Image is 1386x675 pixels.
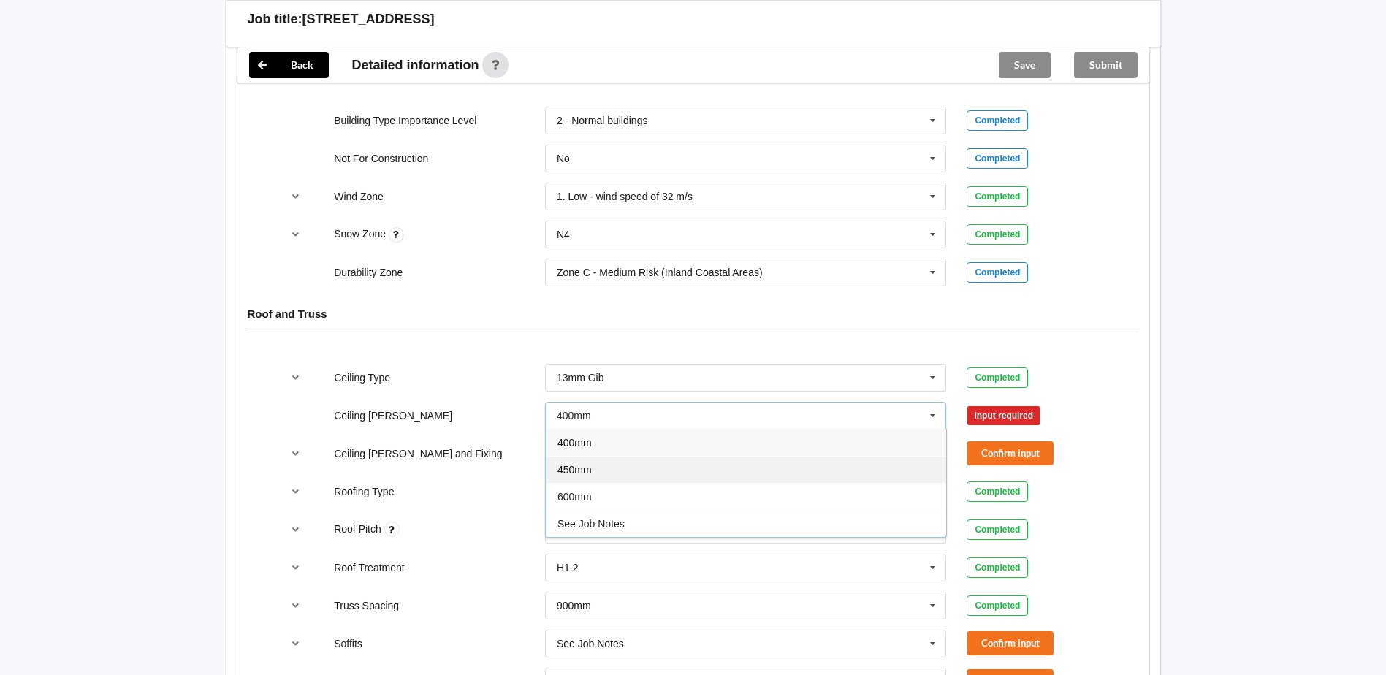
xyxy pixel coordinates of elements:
div: 900mm [557,600,591,611]
label: Ceiling [PERSON_NAME] and Fixing [334,448,502,459]
span: See Job Notes [557,518,625,530]
label: Soffits [334,638,362,649]
div: Input required [967,406,1040,425]
button: reference-toggle [281,441,310,467]
label: Not For Construction [334,153,428,164]
h3: Job title: [248,11,302,28]
button: reference-toggle [281,630,310,657]
div: Completed [967,186,1028,207]
div: No [557,153,570,164]
div: 2 - Normal buildings [557,115,648,126]
button: reference-toggle [281,183,310,210]
div: N4 [557,229,570,240]
div: Completed [967,148,1028,169]
div: 13mm Gib [557,373,604,383]
div: Completed [967,557,1028,578]
div: Completed [967,519,1028,540]
div: Completed [967,110,1028,131]
button: reference-toggle [281,478,310,505]
label: Ceiling Type [334,372,390,384]
span: Detailed information [352,58,479,72]
div: 1. Low - wind speed of 32 m/s [557,191,693,202]
label: Building Type Importance Level [334,115,476,126]
label: Durability Zone [334,267,403,278]
button: Confirm input [967,441,1054,465]
button: reference-toggle [281,516,310,543]
div: Completed [967,595,1028,616]
label: Wind Zone [334,191,384,202]
button: reference-toggle [281,554,310,581]
span: 450mm [557,464,592,476]
label: Snow Zone [334,228,389,240]
button: reference-toggle [281,365,310,391]
div: Completed [967,481,1028,502]
label: Roof Treatment [334,562,405,573]
h4: Roof and Truss [248,307,1139,321]
span: 600mm [557,491,592,503]
button: reference-toggle [281,592,310,619]
div: Zone C - Medium Risk (Inland Coastal Areas) [557,267,763,278]
span: 400mm [557,437,592,449]
button: reference-toggle [281,221,310,248]
div: Completed [967,262,1028,283]
div: Completed [967,224,1028,245]
button: Confirm input [967,631,1054,655]
div: Completed [967,367,1028,388]
label: Roof Pitch [334,523,384,535]
label: Truss Spacing [334,600,399,611]
div: See Job Notes [557,638,624,649]
h3: [STREET_ADDRESS] [302,11,435,28]
label: Roofing Type [334,486,394,497]
div: H1.2 [557,562,579,573]
label: Ceiling [PERSON_NAME] [334,410,452,422]
button: Back [249,52,329,78]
